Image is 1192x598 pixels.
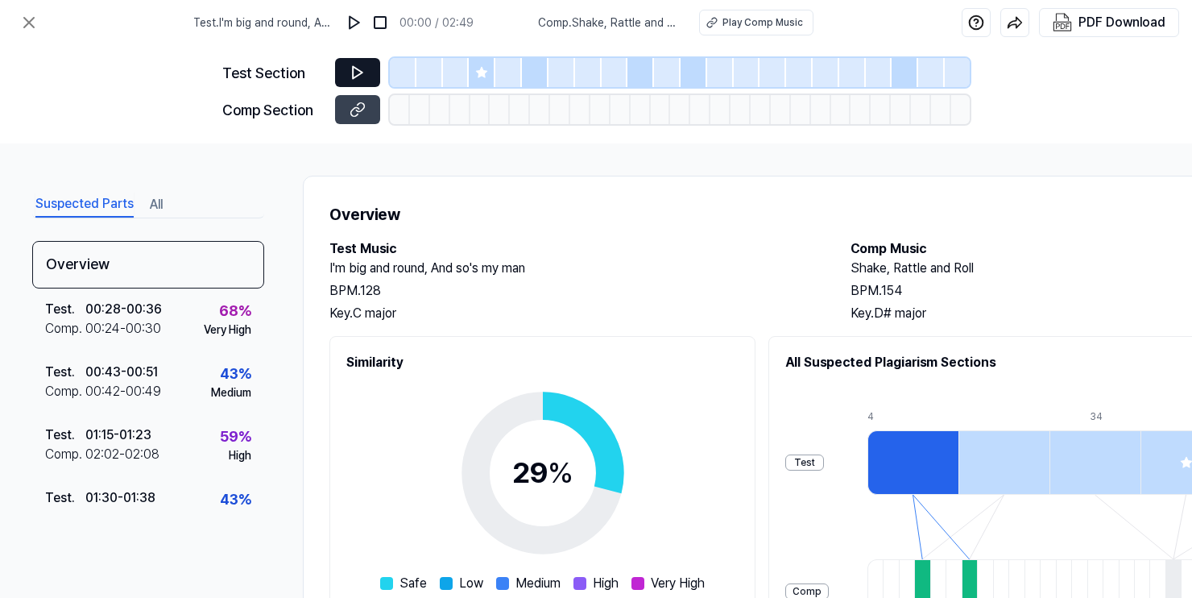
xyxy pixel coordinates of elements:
img: stop [372,15,388,31]
div: Key. C major [329,304,818,323]
div: 00:43 - 00:51 [85,363,158,382]
img: share [1007,15,1023,31]
button: PDF Download [1049,9,1169,36]
div: Test Section [222,62,325,84]
span: Very High [651,574,705,593]
div: Comp . [45,319,85,338]
span: Low [459,574,483,593]
div: 68 % [219,300,251,322]
div: BPM. 128 [329,281,818,301]
div: 43 % [220,488,251,510]
h2: Similarity [346,353,739,372]
div: Test . [45,488,85,508]
span: Safe [399,574,427,593]
div: 29 [512,451,573,495]
div: 00:00 / 02:49 [399,15,474,31]
div: 59 % [220,426,251,447]
div: 02:02 - 02:08 [85,508,159,527]
div: Comp . [45,382,85,401]
div: Very High [204,322,251,338]
div: High [229,447,251,464]
div: Comp Section [222,99,325,121]
button: All [150,192,163,218]
div: Comp . [45,508,85,527]
h2: Test Music [329,239,818,259]
div: Test . [45,426,85,445]
span: Test . I'm big and round, And so's my man [193,15,335,31]
h2: I'm big and round, And so's my man [329,259,818,278]
div: 43 % [220,363,251,384]
button: Suspected Parts [35,192,134,218]
div: 02:02 - 02:08 [85,445,159,464]
button: Play Comp Music [699,10,813,35]
div: 00:42 - 00:49 [85,382,161,401]
div: PDF Download [1078,12,1165,33]
div: 01:30 - 01:38 [85,488,155,508]
div: Comp . [45,445,85,464]
div: Test . [45,300,85,319]
div: 00:28 - 00:36 [85,300,162,319]
div: 00:24 - 00:30 [85,319,161,338]
img: PDF Download [1053,13,1072,32]
div: Play Comp Music [722,15,803,30]
img: help [968,15,984,31]
div: Test [785,455,824,471]
span: % [548,455,573,490]
div: 4 [867,409,958,424]
span: Medium [515,574,561,593]
div: Overview [32,241,264,289]
div: Medium [211,384,251,401]
span: High [593,574,619,593]
img: play [346,15,362,31]
div: Test . [45,363,85,382]
div: Medium [211,510,251,527]
div: 01:15 - 01:23 [85,426,151,445]
span: Comp . Shake, Rattle and Roll [538,15,680,31]
div: 34 [1090,409,1181,424]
